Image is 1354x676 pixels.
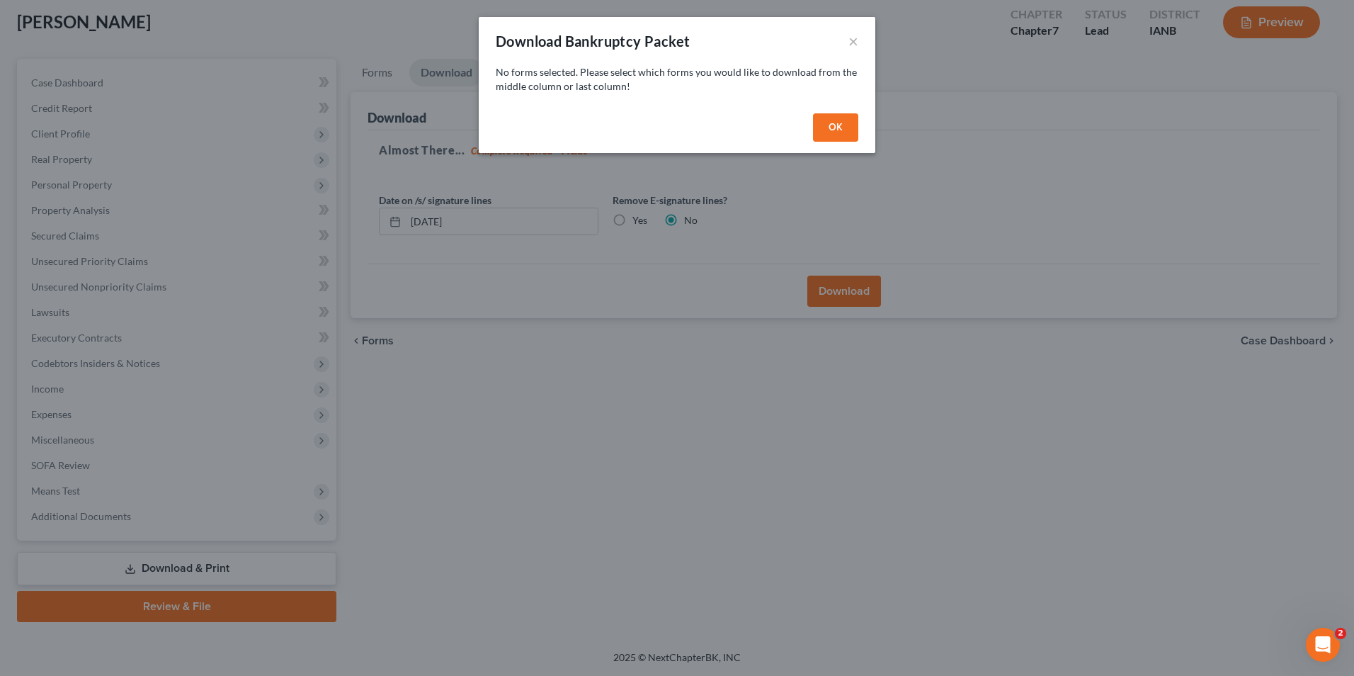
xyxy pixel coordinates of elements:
[813,113,858,142] button: OK
[496,31,690,51] div: Download Bankruptcy Packet
[848,33,858,50] button: ×
[1335,628,1346,639] span: 2
[1306,628,1340,662] iframe: Intercom live chat
[496,65,858,94] p: No forms selected. Please select which forms you would like to download from the middle column or...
